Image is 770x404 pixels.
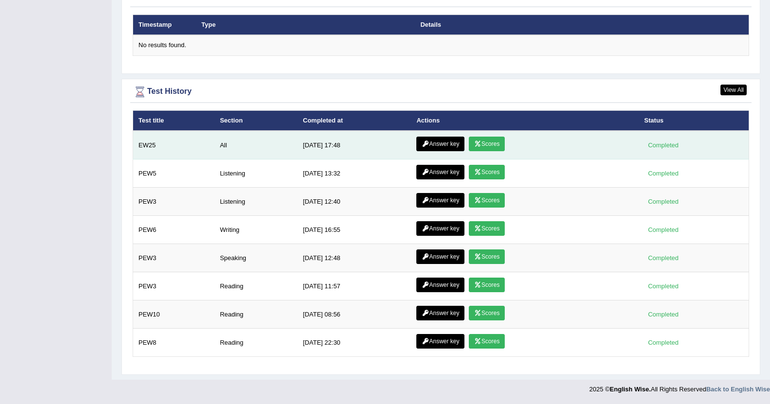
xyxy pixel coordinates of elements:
td: [DATE] 12:40 [298,188,411,216]
div: Completed [644,337,682,348]
td: Listening [215,188,298,216]
td: PEW5 [133,159,215,188]
a: Answer key [416,193,464,208]
a: Answer key [416,249,464,264]
div: Completed [644,225,682,235]
a: Scores [469,334,505,349]
td: PEW3 [133,244,215,272]
a: Scores [469,249,505,264]
th: Details [415,15,690,35]
th: Actions [411,110,639,131]
div: 2025 © All Rights Reserved [589,380,770,394]
td: Listening [215,159,298,188]
td: PEW3 [133,272,215,300]
th: Test title [133,110,215,131]
th: Type [196,15,415,35]
td: Reading [215,272,298,300]
td: [DATE] 16:55 [298,216,411,244]
td: EW25 [133,131,215,159]
a: Scores [469,221,505,236]
td: PEW6 [133,216,215,244]
div: Completed [644,140,682,150]
div: Completed [644,196,682,207]
div: Test History [133,85,749,99]
a: Scores [469,137,505,151]
a: Answer key [416,137,464,151]
a: Answer key [416,334,464,349]
td: Reading [215,329,298,357]
th: Section [215,110,298,131]
strong: English Wise. [610,386,650,393]
td: Speaking [215,244,298,272]
div: No results found. [138,41,743,50]
td: Writing [215,216,298,244]
td: All [215,131,298,159]
td: [DATE] 08:56 [298,300,411,329]
td: PEW10 [133,300,215,329]
th: Status [639,110,749,131]
a: Answer key [416,278,464,292]
a: Answer key [416,221,464,236]
div: Completed [644,281,682,291]
td: [DATE] 13:32 [298,159,411,188]
a: Back to English Wise [706,386,770,393]
td: [DATE] 17:48 [298,131,411,159]
td: [DATE] 12:48 [298,244,411,272]
div: Completed [644,253,682,263]
a: Scores [469,165,505,179]
div: Completed [644,168,682,178]
a: Scores [469,278,505,292]
td: Reading [215,300,298,329]
td: [DATE] 11:57 [298,272,411,300]
a: Scores [469,193,505,208]
div: Completed [644,309,682,319]
th: Timestamp [133,15,196,35]
a: Answer key [416,165,464,179]
td: PEW8 [133,329,215,357]
a: Answer key [416,306,464,320]
td: [DATE] 22:30 [298,329,411,357]
td: PEW3 [133,188,215,216]
a: Scores [469,306,505,320]
a: View All [720,85,747,95]
th: Completed at [298,110,411,131]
